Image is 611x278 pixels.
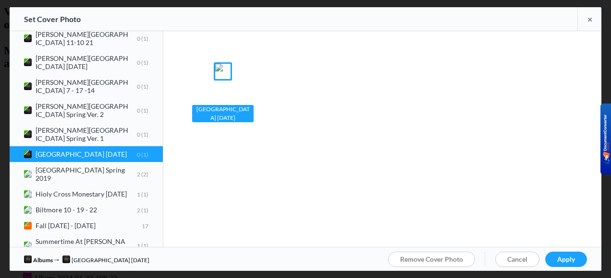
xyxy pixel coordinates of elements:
a: [PERSON_NAME][GEOGRAPHIC_DATA] [DATE]01 [10,50,163,74]
b: Summertime At [PERSON_NAME][GEOGRAPHIC_DATA] [36,237,148,254]
span: 1 [140,151,148,158]
b: [PERSON_NAME][GEOGRAPHIC_DATA] 7 - 17 -14 [36,78,148,94]
span: → [53,255,62,264]
a: Apply [545,252,587,267]
a: × [577,7,601,31]
span: 0 [137,59,140,66]
b: Hioly Cross Monestary [DATE] [36,190,148,198]
span: 0 [137,83,140,90]
span: Apply [557,255,575,263]
b: [GEOGRAPHIC_DATA] Spring 2019 [36,166,148,182]
a: Hioly Cross Monestary [DATE]11 [10,186,163,202]
b: [PERSON_NAME][GEOGRAPHIC_DATA] Spring Ver. 2 [36,102,148,118]
b: [GEOGRAPHIC_DATA] [DATE] [36,150,148,158]
span: 1 [140,35,148,42]
span: 17 [142,222,148,229]
a: Fall [DATE] - [DATE]17 [10,218,163,233]
b: [PERSON_NAME][GEOGRAPHIC_DATA] [DATE] [36,54,148,70]
span: 1 [140,242,148,249]
span: 1 [140,83,148,90]
span: Cancel [507,255,527,263]
span: Remove Cover Photo [400,255,463,263]
span: Albums [33,256,53,264]
span: 0 [137,151,140,158]
img: Falls Park 11-7-2022 [215,64,231,79]
a: [PERSON_NAME][GEOGRAPHIC_DATA] Spring Ver. 201 [10,98,163,122]
a: Cancel [495,252,539,267]
span: 1 [140,131,148,138]
a: [GEOGRAPHIC_DATA] Spring 201922 [10,162,163,186]
a: Remove Cover Photo [388,252,475,267]
img: BKR5lM0sgkDqAAAAAElFTkSuQmCC [603,115,610,164]
a: Summertime At [PERSON_NAME][GEOGRAPHIC_DATA]11 [10,233,163,257]
span: 0 [137,131,140,138]
span: 1 [140,190,148,197]
div: [GEOGRAPHIC_DATA] [DATE] [192,105,254,122]
span: 1 [140,206,148,213]
span: 2 [140,171,148,178]
a: [PERSON_NAME][GEOGRAPHIC_DATA] 11-10 2101 [10,26,163,50]
a: [PERSON_NAME][GEOGRAPHIC_DATA] Spring Ver. 101 [10,122,163,146]
span: 2 [137,171,140,178]
span: 2 [137,206,140,213]
a: [GEOGRAPHIC_DATA] [DATE]01 [10,146,163,162]
img: undefined [24,255,32,263]
span: 0 [137,35,140,42]
span: 0 [137,107,140,114]
div: Set Cover Photo [24,7,81,31]
b: Biltmore 10 - 19 - 22 [36,206,148,214]
span: 1 [140,107,148,114]
b: Fall [DATE] - [DATE] [36,221,148,230]
b: [PERSON_NAME][GEOGRAPHIC_DATA] 11-10 21 [36,30,148,46]
span: 1 [140,59,148,66]
span: 1 [137,242,140,249]
span: 1 [137,190,140,197]
a: Biltmore 10 - 19 - 2221 [10,202,163,218]
a: undefinedAlbums [24,256,53,264]
b: [PERSON_NAME][GEOGRAPHIC_DATA] Spring Ver. 1 [36,126,148,142]
a: [PERSON_NAME][GEOGRAPHIC_DATA] 7 - 17 -1401 [10,74,163,98]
